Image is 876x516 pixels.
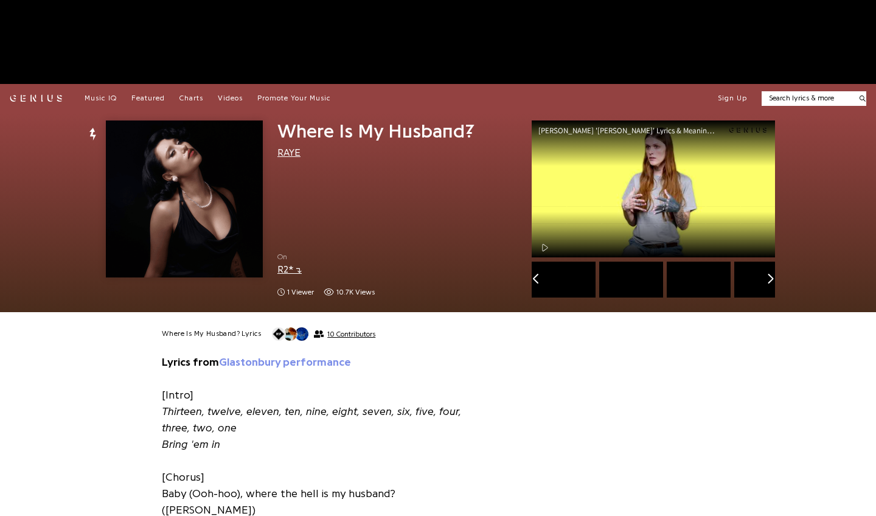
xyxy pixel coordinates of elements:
a: Videos [218,94,243,103]
span: Charts [179,94,203,102]
img: Cover art for Where Is My Husband? by RAYE [106,120,263,277]
span: 1 viewer [287,287,314,298]
span: 10 Contributors [327,330,375,338]
a: Promote Your Music [257,94,331,103]
button: Sign Up [718,94,747,103]
span: Featured [131,94,165,102]
a: RAYE [277,148,301,158]
span: 1 viewer [277,287,314,298]
h2: Where Is My Husband? Lyrics [162,329,262,339]
span: Videos [218,94,243,102]
a: Music IQ [85,94,117,103]
span: On [277,252,512,262]
b: Lyrics from [162,357,351,368]
a: Glastonbury performance [219,357,351,368]
a: Charts [179,94,203,103]
span: 10.7K views [336,287,375,298]
input: Search lyrics & more [762,93,852,103]
button: 10 Contributors [271,327,375,341]
i: Thirteen, twelve, eleven, ten, nine, eight, seven, six, five, four, three, two, one Bring 'em in [162,406,461,450]
span: Where Is My Husband? [277,122,475,141]
div: [PERSON_NAME] '[PERSON_NAME]' Lyrics & Meaning | Genius Verified [538,127,727,134]
span: Promote Your Music [257,94,331,102]
span: 10,687 views [324,287,375,298]
a: Featured [131,94,165,103]
span: Music IQ [85,94,117,102]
